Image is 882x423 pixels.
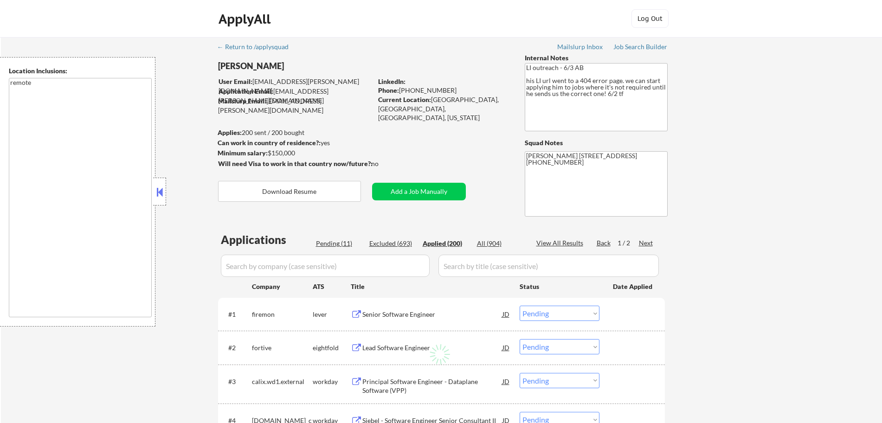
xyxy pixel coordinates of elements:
[218,128,242,136] strong: Applies:
[218,128,372,137] div: 200 sent / 200 bought
[369,239,416,248] div: Excluded (693)
[372,183,466,200] button: Add a Job Manually
[378,86,399,94] strong: Phone:
[502,306,511,322] div: JD
[221,255,430,277] input: Search by company (case sensitive)
[313,377,351,386] div: workday
[313,343,351,352] div: eightfold
[597,238,612,248] div: Back
[557,43,604,52] a: Mailslurp Inbox
[639,238,654,248] div: Next
[378,86,509,95] div: [PHONE_NUMBER]
[536,238,586,248] div: View All Results
[378,95,509,122] div: [GEOGRAPHIC_DATA], [GEOGRAPHIC_DATA], [GEOGRAPHIC_DATA], [US_STATE]
[557,44,604,50] div: Mailslurp Inbox
[316,239,362,248] div: Pending (11)
[378,96,431,103] strong: Current Location:
[351,282,511,291] div: Title
[219,87,372,105] div: [EMAIL_ADDRESS][PERSON_NAME][DOMAIN_NAME]
[218,97,266,105] strong: Mailslurp Email:
[378,77,406,85] strong: LinkedIn:
[362,310,502,319] div: Senior Software Engineer
[218,149,268,157] strong: Minimum salary:
[218,148,372,158] div: $150,000
[423,239,469,248] div: Applied (200)
[252,282,313,291] div: Company
[613,282,654,291] div: Date Applied
[218,139,321,147] strong: Can work in country of residence?:
[218,96,372,115] div: [EMAIL_ADDRESS][PERSON_NAME][DOMAIN_NAME]
[252,343,313,352] div: fortive
[228,310,245,319] div: #1
[252,377,313,386] div: calix.wd1.external
[252,310,313,319] div: firemon
[618,238,639,248] div: 1 / 2
[502,373,511,390] div: JD
[520,278,599,295] div: Status
[613,43,668,52] a: Job Search Builder
[313,282,351,291] div: ATS
[477,239,523,248] div: All (904)
[219,77,372,95] div: [EMAIL_ADDRESS][PERSON_NAME][DOMAIN_NAME]
[217,43,297,52] a: ← Return to /applysquad
[371,159,398,168] div: no
[218,60,409,72] div: [PERSON_NAME]
[438,255,659,277] input: Search by title (case sensitive)
[525,53,668,63] div: Internal Notes
[217,44,297,50] div: ← Return to /applysquad
[631,9,669,28] button: Log Out
[362,377,502,395] div: Principal Software Engineer - Dataplane Software (VPP)
[525,138,668,147] div: Squad Notes
[613,44,668,50] div: Job Search Builder
[219,77,252,85] strong: User Email:
[218,160,373,167] strong: Will need Visa to work in that country now/future?:
[502,339,511,356] div: JD
[9,66,152,76] div: Location Inclusions:
[362,343,502,352] div: Lead Software Engineer
[219,11,273,27] div: ApplyAll
[313,310,351,319] div: lever
[228,343,245,352] div: #2
[219,87,273,95] strong: Application Email:
[218,181,361,202] button: Download Resume
[221,234,313,245] div: Applications
[218,138,369,147] div: yes
[228,377,245,386] div: #3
